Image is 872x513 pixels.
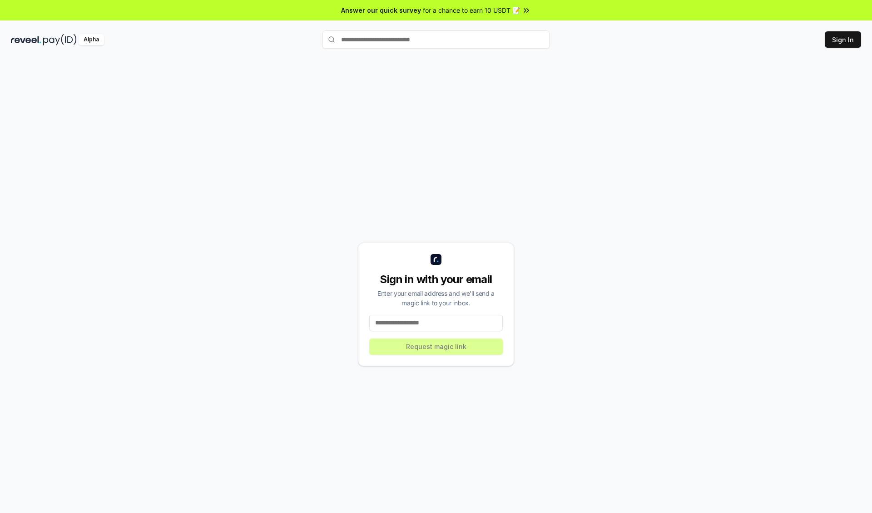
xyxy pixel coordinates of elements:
img: logo_small [431,254,441,265]
div: Enter your email address and we’ll send a magic link to your inbox. [369,289,503,308]
img: reveel_dark [11,34,41,45]
span: Answer our quick survey [341,5,421,15]
div: Alpha [79,34,104,45]
img: pay_id [43,34,77,45]
div: Sign in with your email [369,272,503,287]
button: Sign In [825,31,861,48]
span: for a chance to earn 10 USDT 📝 [423,5,520,15]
